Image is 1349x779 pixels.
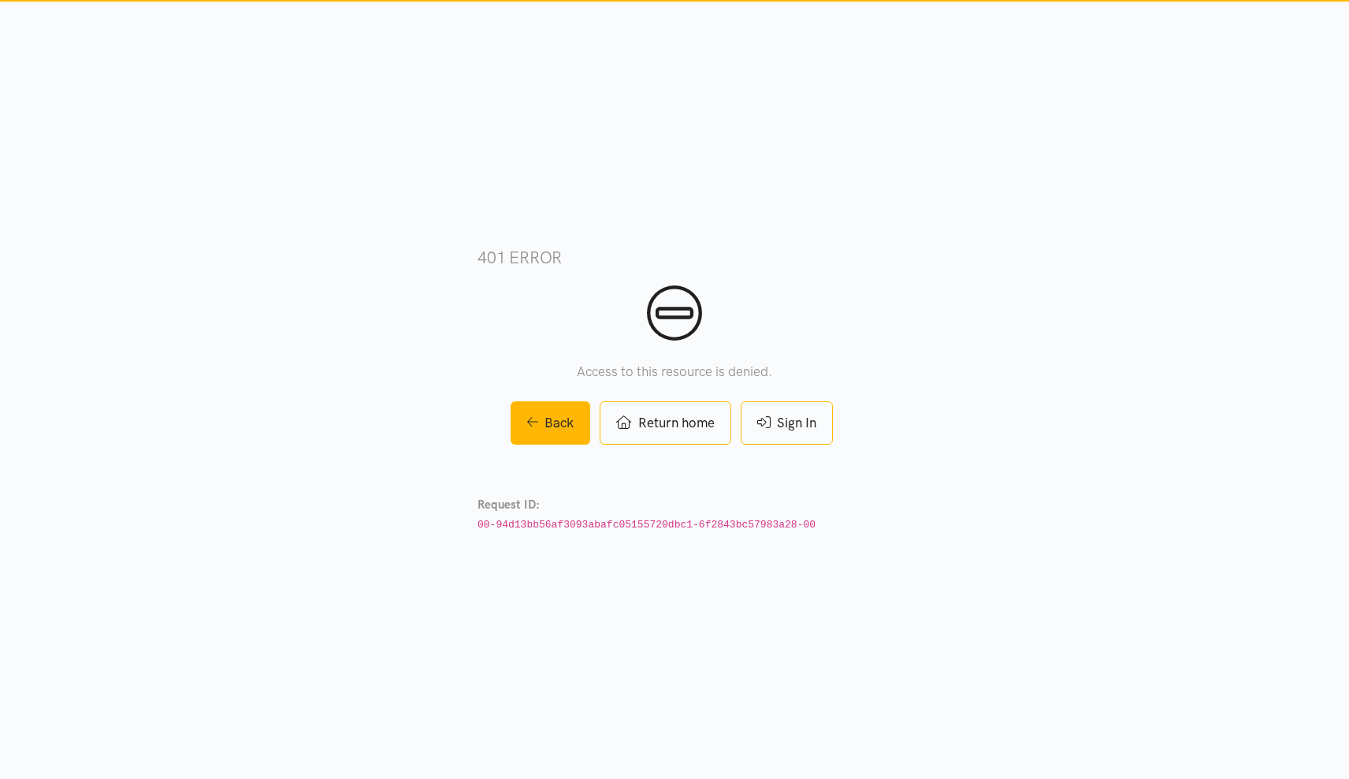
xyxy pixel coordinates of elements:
a: Return home [600,401,730,445]
code: 00-94d13bb56af3093abafc05155720dbc1-6f2843bc57983a28-00 [478,519,816,531]
p: Access to this resource is denied. [478,361,871,382]
a: Back [511,401,591,445]
strong: Request ID: [478,498,540,512]
a: Sign In [741,401,833,445]
h3: 401 error [478,246,871,269]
